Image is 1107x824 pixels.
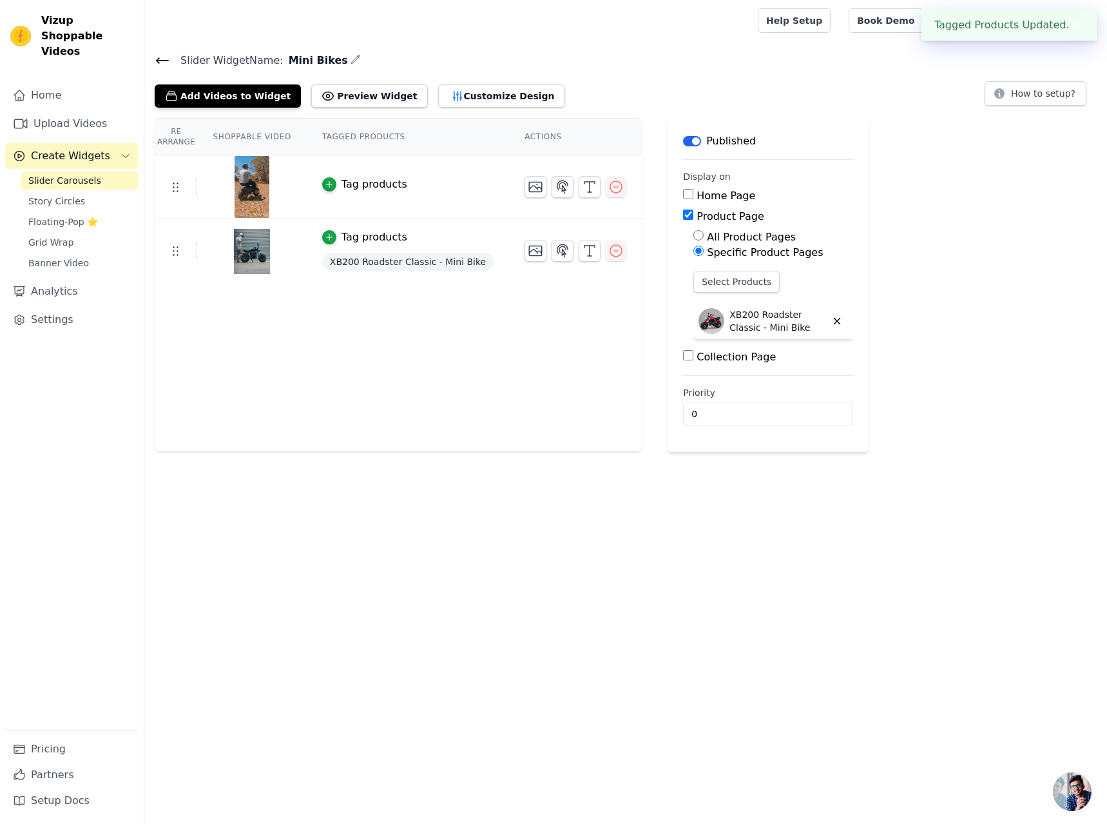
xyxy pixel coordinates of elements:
label: Home Page [697,190,755,202]
a: Setup Docs [5,788,139,814]
a: Grid Wrap [21,233,139,251]
label: Priority [683,386,853,399]
button: Add Videos to Widget [155,84,301,108]
a: Home [5,83,139,108]
label: Product Page [697,210,764,222]
a: Book Demo [849,8,923,33]
img: vizup-images-207b.jpg [234,156,270,218]
a: Settings [5,307,139,333]
p: Helmetkarts Australia Ltd Pty [954,9,1097,32]
label: All Product Pages [707,231,796,243]
a: Floating-Pop ⭐ [21,213,139,231]
th: Re Arrange [155,119,197,155]
button: Preview Widget [311,84,427,108]
div: Edit Name [351,52,361,69]
a: Banner Video [21,254,139,272]
span: Vizup Shoppable Videos [41,13,133,59]
span: Story Circles [28,195,85,208]
button: How to setup? [985,81,1086,106]
a: How to setup? [985,90,1086,103]
a: Partners [5,762,139,788]
a: Help Setup [758,8,831,33]
button: Tag products [322,230,407,245]
p: Published [706,133,756,149]
div: Tagged Products Updated. [921,10,1097,41]
span: Slider Carousels [28,174,101,187]
button: H Helmetkarts Australia Ltd Pty [934,9,1097,32]
button: Select Products [693,271,780,293]
span: XB200 Roadster Classic - Mini Bike [322,253,494,271]
div: Tag products [342,177,407,192]
a: Open chat [1053,772,1092,811]
button: Change Thumbnail [525,240,546,262]
th: Shoppable Video [197,119,306,155]
img: vizup-images-288a.jpg [234,221,270,282]
p: XB200 Roadster Classic - Mini Bike [729,308,826,334]
legend: Display on [683,170,731,183]
th: Actions [509,119,642,155]
button: Customize Design [438,84,565,108]
div: Tag products [342,230,407,245]
button: Close [1070,17,1084,33]
button: Tag products [322,177,407,192]
span: Banner Video [28,257,89,270]
button: Change Thumbnail [525,176,546,198]
a: Upload Videos [5,111,139,137]
span: Slider Widget Name: [170,53,284,68]
label: Specific Product Pages [707,246,823,259]
span: Create Widgets [31,148,110,164]
a: Slider Carousels [21,172,139,190]
span: Floating-Pop ⭐ [28,215,98,228]
button: Create Widgets [5,143,139,169]
a: Pricing [5,736,139,762]
img: Vizup [10,26,31,46]
img: XB200 Roadster Classic - Mini Bike [698,308,724,334]
label: Collection Page [697,351,776,363]
span: Grid Wrap [28,236,73,249]
span: Mini Bikes [284,53,348,68]
a: Analytics [5,279,139,304]
button: Delete widget [826,310,848,332]
th: Tagged Products [307,119,509,155]
a: Story Circles [21,192,139,210]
